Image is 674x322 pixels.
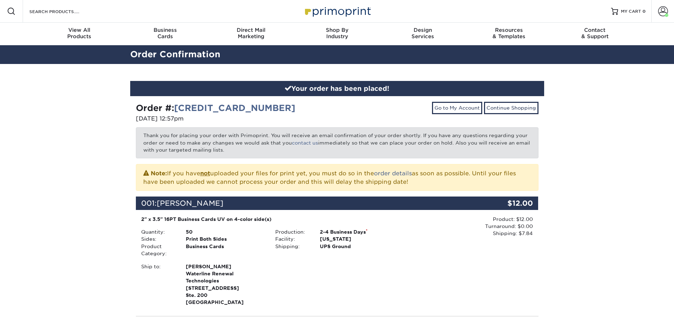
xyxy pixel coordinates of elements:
div: Shipping: [270,243,315,250]
div: Marketing [208,27,294,40]
span: Design [380,27,466,33]
p: [DATE] 12:57pm [136,115,332,123]
span: Waterline Renewal Technologies [186,270,265,285]
span: View All [36,27,122,33]
a: DesignServices [380,23,466,45]
strong: Order #: [136,103,295,113]
span: [PERSON_NAME] [186,263,265,270]
div: Ship to: [136,263,180,306]
div: Industry [294,27,380,40]
div: 001: [136,197,471,210]
p: Thank you for placing your order with Primoprint. You will receive an email confirmation of your ... [136,127,538,158]
div: Business Cards [180,243,270,257]
p: If you have uploaded your files for print yet, you must do so in the as soon as possible. Until y... [143,169,531,186]
div: UPS Ground [315,243,404,250]
span: Contact [552,27,638,33]
div: & Support [552,27,638,40]
a: order details [374,170,412,177]
a: [CREDIT_CARD_NUMBER] [174,103,295,113]
div: [US_STATE] [315,235,404,242]
span: MY CART [621,8,641,14]
h2: Order Confirmation [125,48,549,61]
div: Quantity: [136,228,180,235]
span: [STREET_ADDRESS] [186,285,265,292]
div: Print Both Sides [180,235,270,242]
div: Facility: [270,235,315,242]
div: & Templates [466,27,552,40]
strong: [GEOGRAPHIC_DATA] [186,263,265,305]
a: Shop ByIndustry [294,23,380,45]
span: Ste. 200 [186,292,265,299]
strong: Note: [151,170,167,177]
span: [PERSON_NAME] [157,199,223,207]
a: contact us [292,140,318,146]
span: Resources [466,27,552,33]
a: Direct MailMarketing [208,23,294,45]
div: Your order has been placed! [130,81,544,96]
input: SEARCH PRODUCTS..... [29,7,98,16]
a: Resources& Templates [466,23,552,45]
div: Product: $12.00 Turnaround: $0.00 Shipping: $7.84 [404,216,533,237]
span: Business [122,27,208,33]
span: 0 [643,9,646,14]
a: Continue Shopping [484,102,538,114]
img: Primoprint [302,4,373,19]
div: 2-4 Business Days [315,228,404,235]
b: not [200,170,210,177]
a: Go to My Account [432,102,482,114]
div: Services [380,27,466,40]
div: $12.00 [471,197,538,210]
div: Products [36,27,122,40]
a: BusinessCards [122,23,208,45]
div: Sides: [136,235,180,242]
a: Contact& Support [552,23,638,45]
a: View AllProducts [36,23,122,45]
div: Product Category: [136,243,180,257]
span: Direct Mail [208,27,294,33]
div: 2" x 3.5" 16PT Business Cards UV on 4-color side(s) [141,216,399,223]
div: Cards [122,27,208,40]
span: Shop By [294,27,380,33]
div: 50 [180,228,270,235]
div: Production: [270,228,315,235]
